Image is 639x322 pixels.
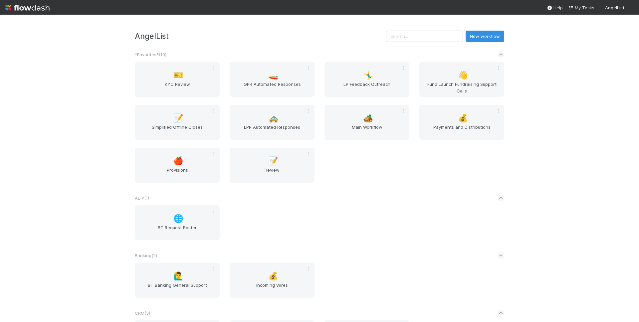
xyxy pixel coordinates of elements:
span: GPR Automated Responses [232,81,312,94]
a: 💰Payments and Distributions [419,105,504,140]
span: Review [232,167,312,180]
img: logo-inverted-e16ddd16eac7371096b0.svg [5,2,50,13]
span: AngelList [605,5,624,10]
h3: AngelList [135,32,386,41]
span: *Favorites* ( 10 ) [135,52,166,57]
input: Search... [386,31,463,42]
a: 🏕️Main Workflow [324,105,409,140]
span: BT Request Router [137,224,217,238]
span: Fund Launch Fundraising Support Calls [422,81,502,94]
span: KYC Review [137,81,217,94]
button: New workflow [466,31,504,42]
span: 🏕️ [363,114,373,122]
span: 🙋‍♂️ [173,272,183,280]
img: avatar_218ae7b5-dcd5-4ccc-b5d5-7cc00ae2934f.png [627,5,634,11]
a: 🙋‍♂️BT Banking General Support [135,263,220,298]
span: Simplified Offline Closes [137,124,217,137]
span: 🤸‍♂️ [363,71,373,80]
span: 🎫 [173,71,183,80]
span: Payments and Distributions [422,124,502,137]
span: 📝 [173,114,183,122]
a: 📝Review [230,148,315,183]
span: 🌐 [173,214,183,223]
a: 🍎Provisions [135,148,220,183]
a: 👋Fund Launch Fundraising Support Calls [419,62,504,97]
span: CRM ( 3 ) [135,310,150,316]
a: 🌐BT Request Router [135,205,220,240]
a: 🚤GPR Automated Responses [230,62,315,97]
span: 🍎 [173,157,183,165]
a: 🤸‍♂️LP Feedback Outreach [324,62,409,97]
a: 🚕LPR Automated Responses [230,105,315,140]
span: 🚤 [268,71,278,80]
span: 📝 [268,157,278,165]
a: 💰Incoming Wires [230,263,315,298]
span: AL < ( 1 ) [135,195,149,201]
a: 🎫KYC Review [135,62,220,97]
span: Banking ( 2 ) [135,253,157,258]
span: Provisions [137,167,217,180]
a: 📝Simplified Offline Closes [135,105,220,140]
span: Incoming Wires [232,282,312,295]
div: Help [547,4,563,11]
a: My Tasks [568,4,594,11]
span: LP Feedback Outreach [327,81,407,94]
span: Main Workflow [327,124,407,137]
span: LPR Automated Responses [232,124,312,137]
span: 💰 [458,114,468,122]
span: 💰 [268,272,278,280]
span: 👋 [458,71,468,80]
span: My Tasks [568,5,594,10]
span: 🚕 [268,114,278,122]
span: BT Banking General Support [137,282,217,295]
